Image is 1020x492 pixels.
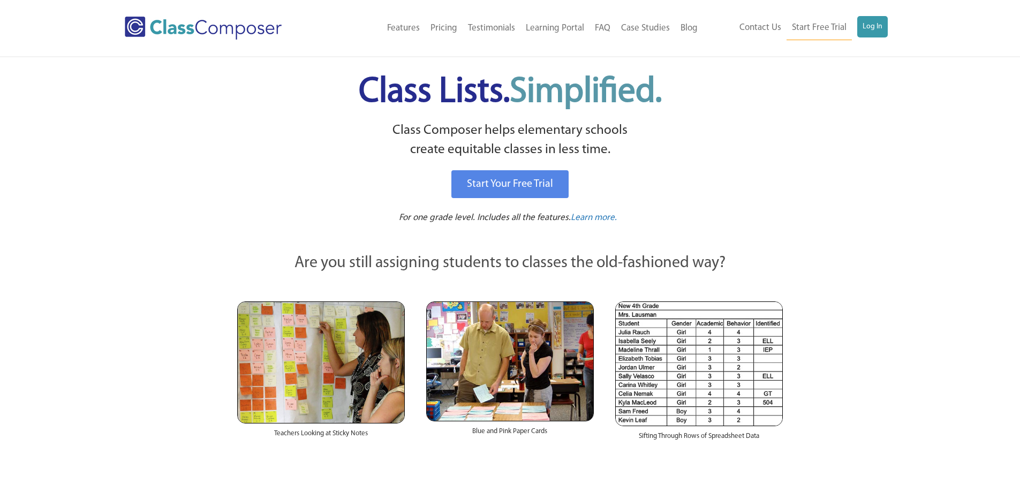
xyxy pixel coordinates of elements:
span: Class Lists. [359,75,662,110]
img: Spreadsheets [615,301,783,426]
div: Teachers Looking at Sticky Notes [237,423,405,449]
p: Class Composer helps elementary schools create equitable classes in less time. [236,121,785,160]
div: Blue and Pink Paper Cards [426,421,594,447]
a: Pricing [425,17,463,40]
a: Blog [675,17,703,40]
img: Teachers Looking at Sticky Notes [237,301,405,423]
div: Sifting Through Rows of Spreadsheet Data [615,426,783,452]
img: Blue and Pink Paper Cards [426,301,594,421]
p: Are you still assigning students to classes the old-fashioned way? [237,252,783,275]
span: Learn more. [571,213,617,222]
a: Case Studies [616,17,675,40]
a: Features [382,17,425,40]
span: Simplified. [510,75,662,110]
span: For one grade level. Includes all the features. [399,213,571,222]
a: Start Free Trial [787,16,852,40]
a: Start Your Free Trial [451,170,569,198]
a: Learning Portal [520,17,590,40]
a: Contact Us [734,16,787,40]
span: Start Your Free Trial [467,179,553,190]
a: FAQ [590,17,616,40]
nav: Header Menu [326,17,703,40]
nav: Header Menu [703,16,888,40]
a: Testimonials [463,17,520,40]
img: Class Composer [125,17,282,40]
a: Log In [857,16,888,37]
a: Learn more. [571,211,617,225]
